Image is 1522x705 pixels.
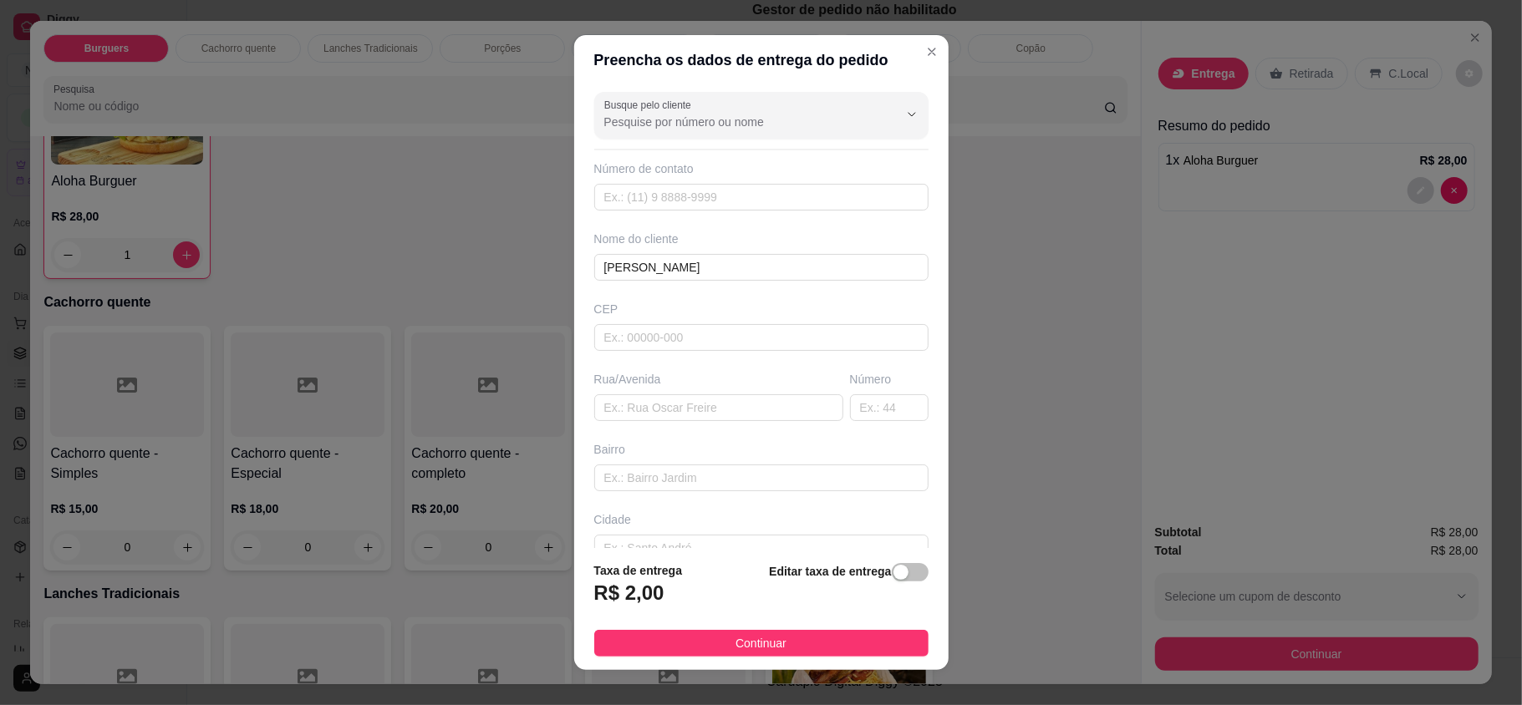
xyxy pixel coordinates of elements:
[594,464,929,491] input: Ex.: Bairro Jardim
[594,580,664,606] h3: R$ 2,00
[604,98,697,112] label: Busque pelo cliente
[574,35,949,85] header: Preencha os dados de entrega do pedido
[594,160,929,177] div: Número de contato
[594,630,929,657] button: Continuar
[594,184,929,210] input: Ex.: (11) 9 8888-9999
[769,565,891,578] strong: Editar taxa de entrega
[594,324,929,351] input: Ex.: 00000-000
[594,394,843,421] input: Ex.: Rua Oscar Freire
[594,564,683,577] strong: Taxa de entrega
[604,114,872,130] input: Busque pelo cliente
[594,301,929,317] div: CEP
[850,394,929,421] input: Ex.: 44
[594,231,929,247] div: Nome do cliente
[898,101,925,128] button: Show suggestions
[594,511,929,528] div: Cidade
[850,371,929,388] div: Número
[594,371,843,388] div: Rua/Avenida
[594,535,929,561] input: Ex.: Santo André
[594,254,929,281] input: Ex.: João da Silva
[919,38,945,65] button: Close
[736,634,786,652] span: Continuar
[594,441,929,458] div: Bairro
